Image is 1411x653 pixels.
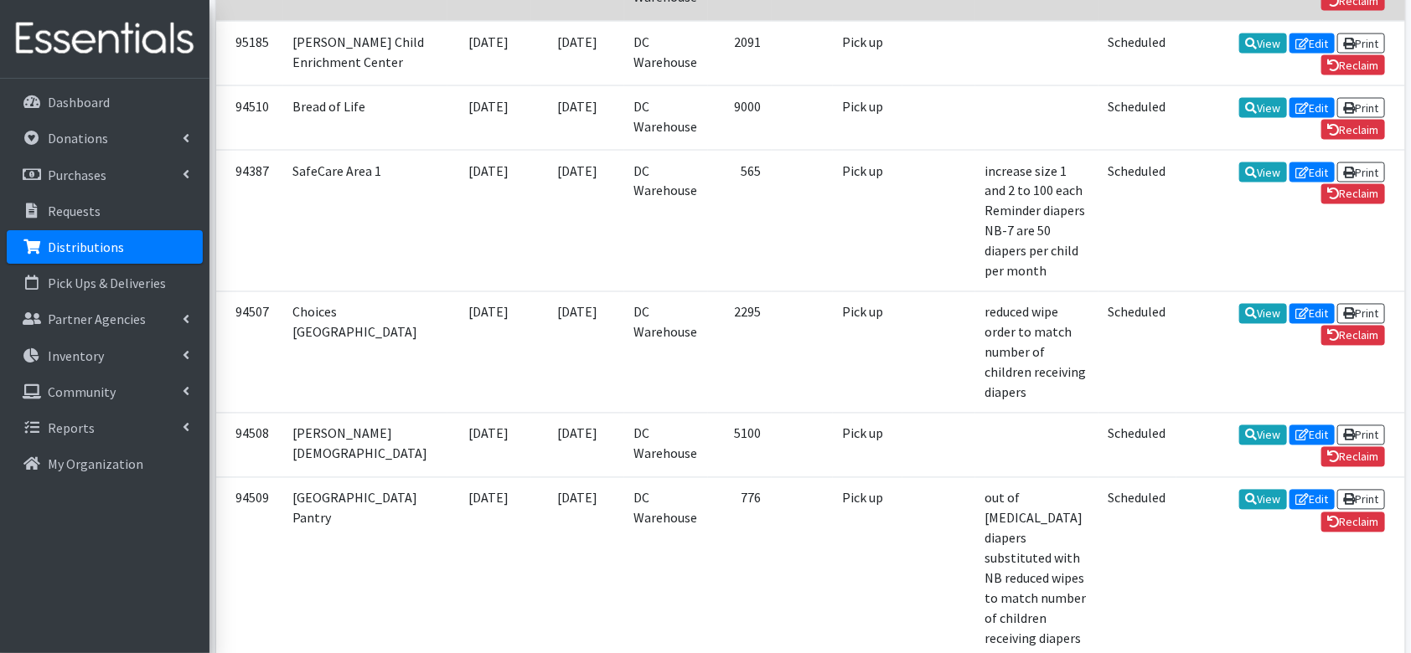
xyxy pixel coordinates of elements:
[283,292,447,414] td: Choices [GEOGRAPHIC_DATA]
[1321,184,1385,204] a: Reclaim
[1239,162,1287,183] a: View
[7,339,203,373] a: Inventory
[7,121,203,155] a: Donations
[7,11,203,67] img: HumanEssentials
[1290,490,1335,510] a: Edit
[1337,425,1385,445] a: Print
[1337,162,1385,183] a: Print
[833,151,902,292] td: Pick up
[447,151,531,292] td: [DATE]
[624,414,708,478] td: DC Warehouse
[1239,425,1287,445] a: View
[1321,55,1385,75] a: Reclaim
[447,414,531,478] td: [DATE]
[1239,98,1287,118] a: View
[48,419,95,436] p: Reports
[833,21,902,85] td: Pick up
[1098,151,1176,292] td: Scheduled
[1321,447,1385,467] a: Reclaim
[531,21,624,85] td: [DATE]
[833,292,902,414] td: Pick up
[708,414,772,478] td: 5100
[1098,292,1176,414] td: Scheduled
[1290,304,1335,324] a: Edit
[447,21,531,85] td: [DATE]
[216,21,283,85] td: 95185
[283,85,447,150] td: Bread of Life
[624,21,708,85] td: DC Warehouse
[1290,98,1335,118] a: Edit
[48,130,108,147] p: Donations
[531,414,624,478] td: [DATE]
[708,151,772,292] td: 565
[447,85,531,150] td: [DATE]
[7,447,203,481] a: My Organization
[216,151,283,292] td: 94387
[7,158,203,192] a: Purchases
[1337,33,1385,54] a: Print
[48,455,143,472] p: My Organization
[975,151,1098,292] td: increase size 1 and 2 to 100 each Reminder diapers NB-7 are 50 diapers per child per month
[216,414,283,478] td: 94508
[447,292,531,414] td: [DATE]
[7,302,203,336] a: Partner Agencies
[7,85,203,119] a: Dashboard
[1321,512,1385,532] a: Reclaim
[708,21,772,85] td: 2091
[48,203,101,219] p: Requests
[1239,33,1287,54] a: View
[48,347,104,364] p: Inventory
[708,292,772,414] td: 2295
[48,94,110,111] p: Dashboard
[48,275,166,291] p: Pick Ups & Deliveries
[624,292,708,414] td: DC Warehouse
[975,292,1098,414] td: reduced wipe order to match number of children receiving diapers
[833,85,902,150] td: Pick up
[624,151,708,292] td: DC Warehouse
[1239,490,1287,510] a: View
[1098,21,1176,85] td: Scheduled
[7,411,203,445] a: Reports
[1098,414,1176,478] td: Scheduled
[216,85,283,150] td: 94510
[7,230,203,264] a: Distributions
[1290,162,1335,183] a: Edit
[624,85,708,150] td: DC Warehouse
[7,375,203,409] a: Community
[7,266,203,300] a: Pick Ups & Deliveries
[283,151,447,292] td: SafeCare Area 1
[48,239,124,255] p: Distributions
[708,85,772,150] td: 9000
[1290,33,1335,54] a: Edit
[1239,304,1287,324] a: View
[283,414,447,478] td: [PERSON_NAME][DEMOGRAPHIC_DATA]
[7,194,203,228] a: Requests
[48,167,106,183] p: Purchases
[531,151,624,292] td: [DATE]
[48,383,116,400] p: Community
[1321,120,1385,140] a: Reclaim
[1337,304,1385,324] a: Print
[833,414,902,478] td: Pick up
[48,311,146,327] p: Partner Agencies
[1098,85,1176,150] td: Scheduled
[531,85,624,150] td: [DATE]
[1321,326,1385,346] a: Reclaim
[1337,490,1385,510] a: Print
[1337,98,1385,118] a: Print
[283,21,447,85] td: [PERSON_NAME] Child Enrichment Center
[216,292,283,414] td: 94507
[531,292,624,414] td: [DATE]
[1290,425,1335,445] a: Edit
